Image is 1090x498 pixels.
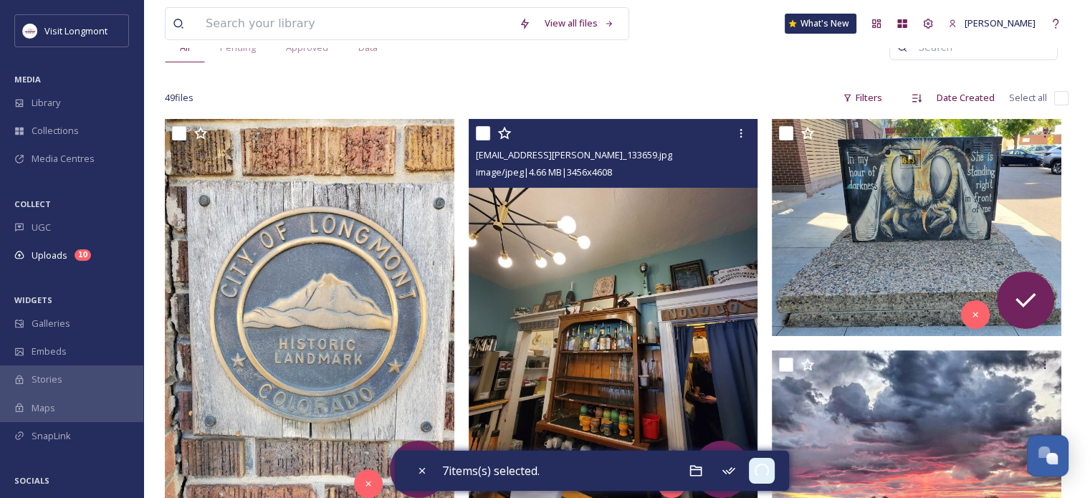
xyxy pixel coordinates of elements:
span: Approved [286,41,328,54]
img: longmont.jpg [23,24,37,38]
span: Embeds [32,345,67,358]
span: UGC [32,221,51,234]
button: Open Chat [1027,435,1069,477]
span: Select all [1009,91,1047,105]
div: Date Created [929,84,1002,112]
span: Uploads [32,249,67,262]
input: Search [911,33,1050,62]
div: Filters [836,84,889,112]
span: Galleries [32,317,70,330]
span: 7 items(s) selected. [442,462,540,479]
span: Pending [220,41,256,54]
span: Library [32,96,60,110]
span: WIDGETS [14,295,52,305]
span: Stories [32,373,62,386]
span: [EMAIL_ADDRESS][PERSON_NAME]_133659.jpg [476,148,672,161]
span: SnapLink [32,429,71,443]
img: ext_1759091587.20036_gabe@knezek.net-20250928_141000.jpg [772,119,1061,336]
span: image/jpeg | 4.66 MB | 3456 x 4608 [476,166,612,178]
span: [PERSON_NAME] [965,16,1036,29]
span: COLLECT [14,198,51,209]
a: What's New [785,14,856,34]
div: 10 [75,249,91,261]
span: Collections [32,124,79,138]
span: Data [358,41,378,54]
span: All [180,41,190,54]
span: Visit Longmont [44,24,107,37]
span: Media Centres [32,152,95,166]
a: View all files [537,9,621,37]
a: [PERSON_NAME] [941,9,1043,37]
input: Search your library [199,8,512,39]
span: Maps [32,401,55,415]
span: MEDIA [14,74,41,85]
span: 49 file s [165,91,193,105]
span: SOCIALS [14,475,49,486]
